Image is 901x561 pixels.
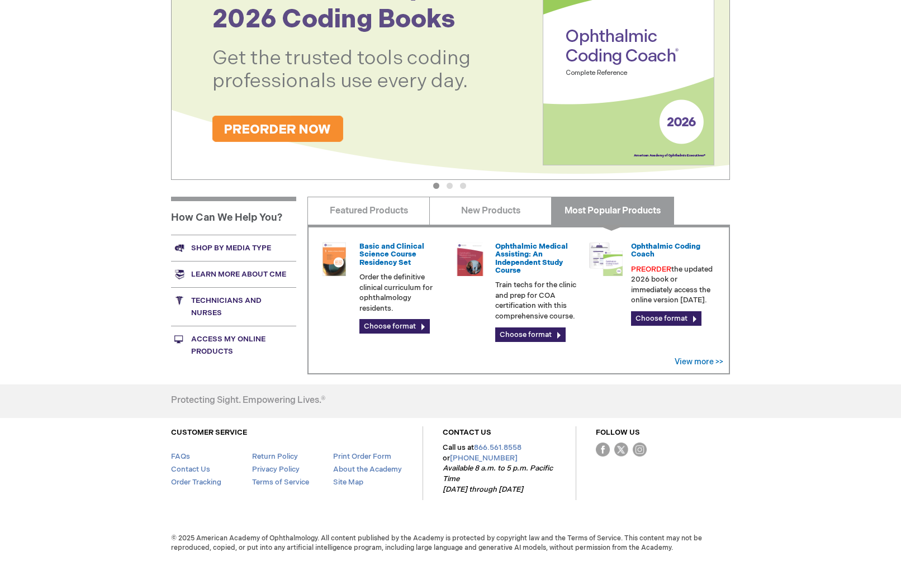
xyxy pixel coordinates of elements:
[443,428,491,437] a: CONTACT US
[333,452,391,461] a: Print Order Form
[359,242,424,267] a: Basic and Clinical Science Course Residency Set
[443,443,556,495] p: Call us at or
[443,464,553,493] em: Available 8 a.m. to 5 p.m. Pacific Time [DATE] through [DATE]
[631,265,671,274] font: PREORDER
[171,326,296,364] a: Access My Online Products
[307,197,430,225] a: Featured Products
[317,243,351,276] img: 02850963u_47.png
[171,197,296,235] h1: How Can We Help You?
[359,272,444,313] p: Order the definitive clinical curriculum for ophthalmology residents.
[633,443,647,457] img: instagram
[631,242,700,259] a: Ophthalmic Coding Coach
[163,534,738,553] span: © 2025 American Academy of Ophthalmology. All content published by the Academy is protected by co...
[450,454,518,463] a: [PHONE_NUMBER]
[171,465,210,474] a: Contact Us
[171,396,325,406] h4: Protecting Sight. Empowering Lives.®
[171,452,190,461] a: FAQs
[596,443,610,457] img: Facebook
[474,443,521,452] a: 866.561.8558
[589,243,623,276] img: CODNGU.png
[252,452,298,461] a: Return Policy
[453,243,487,276] img: 0219007u_51.png
[171,261,296,287] a: Learn more about CME
[333,478,363,487] a: Site Map
[614,443,628,457] img: Twitter
[252,465,300,474] a: Privacy Policy
[433,183,439,189] button: 1 of 3
[171,478,221,487] a: Order Tracking
[495,242,568,275] a: Ophthalmic Medical Assisting: An Independent Study Course
[171,428,247,437] a: CUSTOMER SERVICE
[447,183,453,189] button: 2 of 3
[171,287,296,326] a: Technicians and nurses
[596,428,640,437] a: FOLLOW US
[359,319,430,334] a: Choose format
[333,465,402,474] a: About the Academy
[171,235,296,261] a: Shop by media type
[631,264,716,306] p: the updated 2026 book or immediately access the online version [DATE].
[252,478,309,487] a: Terms of Service
[495,280,580,321] p: Train techs for the clinic and prep for COA certification with this comprehensive course.
[460,183,466,189] button: 3 of 3
[495,327,566,342] a: Choose format
[429,197,552,225] a: New Products
[675,357,723,367] a: View more >>
[631,311,701,326] a: Choose format
[551,197,674,225] a: Most Popular Products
